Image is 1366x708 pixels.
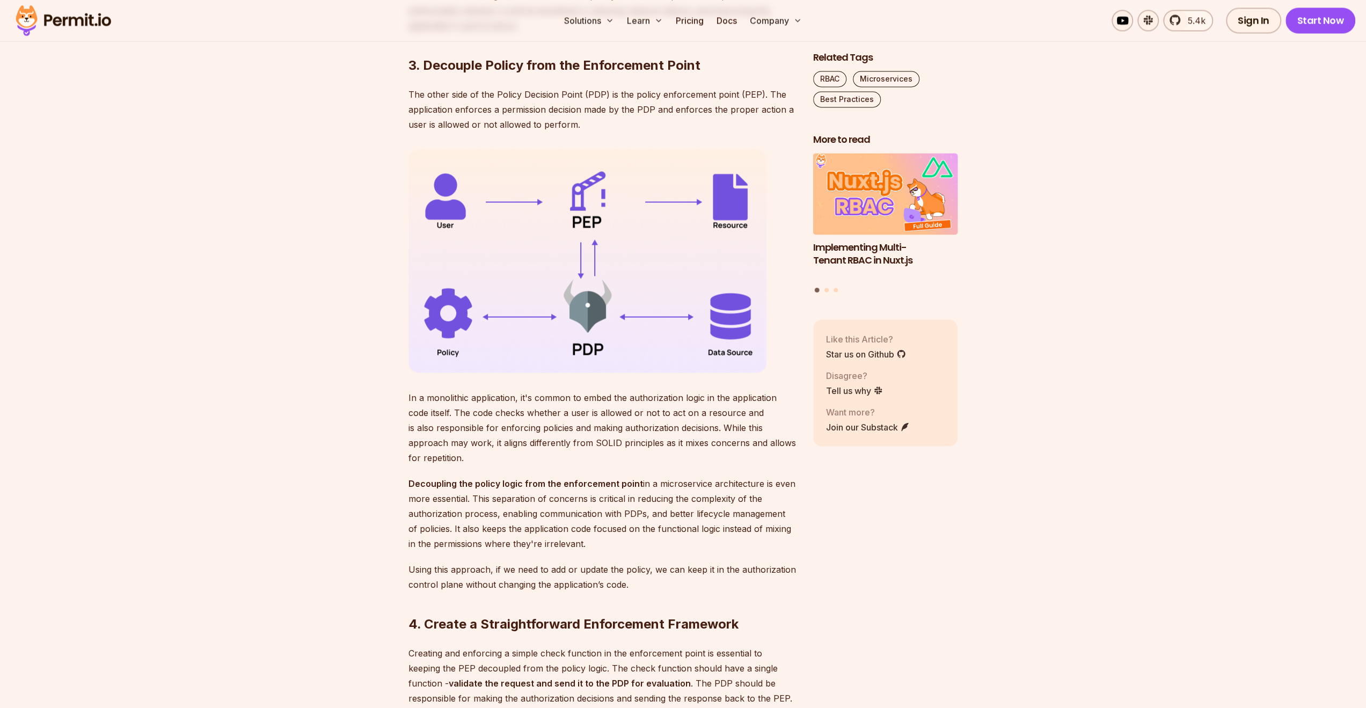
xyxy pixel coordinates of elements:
[671,10,708,31] a: Pricing
[623,10,667,31] button: Learn
[408,390,796,465] p: In a monolithic application, it's common to embed the authorization logic in the application code...
[813,154,958,294] div: Posts
[408,87,796,132] p: The other side of the Policy Decision Point (PDP) is the policy enforcement point (PEP). The appl...
[11,2,116,39] img: Permit logo
[853,71,919,87] a: Microservices
[834,288,838,292] button: Go to slide 3
[449,677,691,688] strong: validate the request and send it to the PDP for evaluation
[408,572,796,632] h2: 4. Create a Straightforward Enforcement Framework
[1285,8,1356,33] a: Start Now
[826,405,910,418] p: Want more?
[560,10,618,31] button: Solutions
[813,154,958,281] li: 1 of 3
[813,154,958,235] img: Implementing Multi-Tenant RBAC in Nuxt.js
[813,241,958,268] h3: Implementing Multi-Tenant RBAC in Nuxt.js
[712,10,741,31] a: Docs
[826,420,910,433] a: Join our Substack
[1226,8,1281,33] a: Sign In
[408,149,768,373] img: Group 7.png
[826,332,906,345] p: Like this Article?
[826,369,883,382] p: Disagree?
[813,52,958,65] h2: Related Tags
[826,347,906,360] a: Star us on Github
[813,154,958,281] a: Implementing Multi-Tenant RBAC in Nuxt.jsImplementing Multi-Tenant RBAC in Nuxt.js
[813,134,958,147] h2: More to read
[813,71,846,87] a: RBAC
[815,288,820,293] button: Go to slide 1
[408,561,796,592] p: Using this approach, if we need to add or update the policy, we can keep it in the authorization ...
[408,14,796,74] h2: 3. Decouple Policy from the Enforcement Point
[1181,14,1206,27] span: 5.4k
[824,288,829,292] button: Go to slide 2
[1163,10,1213,31] a: 5.4k
[408,478,643,488] strong: Decoupling the policy logic from the enforcement point
[813,92,881,108] a: Best Practices
[826,384,883,397] a: Tell us why
[746,10,806,31] button: Company
[408,476,796,551] p: in a microservice architecture is even more essential. This separation of concerns is critical in...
